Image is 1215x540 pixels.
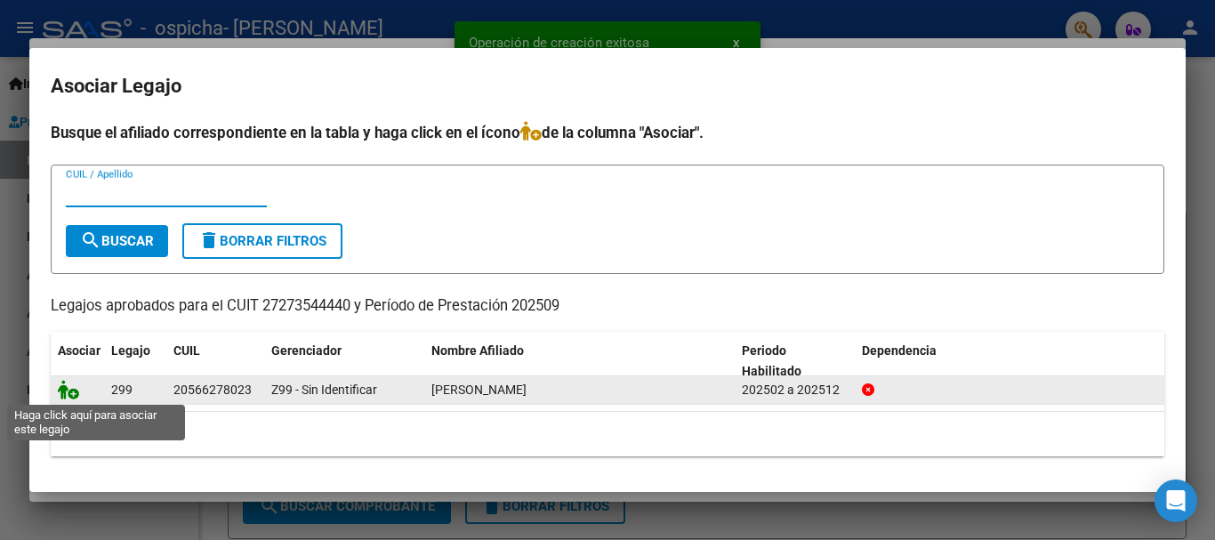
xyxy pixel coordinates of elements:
[51,412,1164,456] div: 1 registros
[166,332,264,391] datatable-header-cell: CUIL
[80,230,101,251] mat-icon: search
[51,295,1164,318] p: Legajos aprobados para el CUIT 27273544440 y Período de Prestación 202509
[111,343,150,358] span: Legajo
[51,121,1164,144] h4: Busque el afiliado correspondiente en la tabla y haga click en el ícono de la columna "Asociar".
[1155,480,1197,522] div: Open Intercom Messenger
[198,230,220,251] mat-icon: delete
[198,233,326,249] span: Borrar Filtros
[51,332,104,391] datatable-header-cell: Asociar
[431,383,527,397] span: TONARELLI RENZO TIZIANO
[742,343,801,378] span: Periodo Habilitado
[742,380,848,400] div: 202502 a 202512
[431,343,524,358] span: Nombre Afiliado
[855,332,1165,391] datatable-header-cell: Dependencia
[66,225,168,257] button: Buscar
[862,343,937,358] span: Dependencia
[264,332,424,391] datatable-header-cell: Gerenciador
[51,69,1164,103] h2: Asociar Legajo
[271,383,377,397] span: Z99 - Sin Identificar
[271,343,342,358] span: Gerenciador
[182,223,342,259] button: Borrar Filtros
[735,332,855,391] datatable-header-cell: Periodo Habilitado
[104,332,166,391] datatable-header-cell: Legajo
[173,380,252,400] div: 20566278023
[58,343,101,358] span: Asociar
[424,332,735,391] datatable-header-cell: Nombre Afiliado
[80,233,154,249] span: Buscar
[111,383,133,397] span: 299
[173,343,200,358] span: CUIL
